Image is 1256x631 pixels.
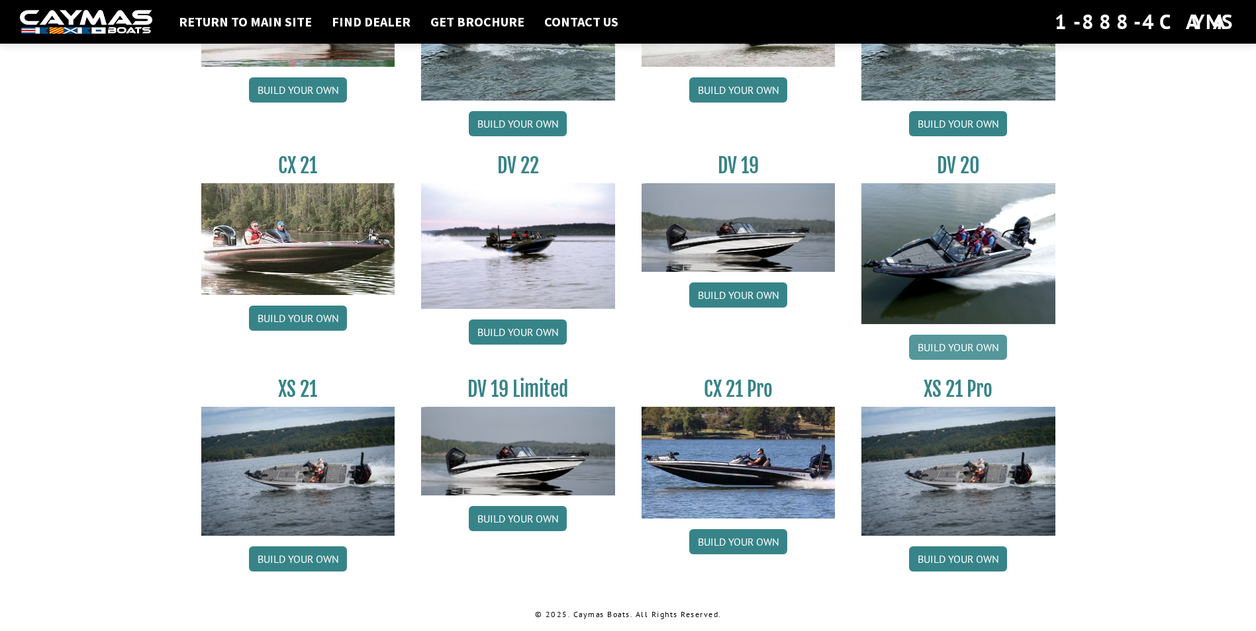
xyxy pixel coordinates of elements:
a: Build your own [689,77,787,103]
a: Build your own [469,319,567,345]
img: DV_20_from_website_for_caymas_connect.png [861,183,1055,324]
a: Get Brochure [424,13,531,30]
a: Build your own [909,111,1007,136]
h3: XS 21 Pro [861,377,1055,401]
img: DV22_original_motor_cropped_for_caymas_connect.jpg [421,183,615,309]
h3: DV 20 [861,153,1055,178]
a: Find Dealer [325,13,417,30]
p: © 2025. Caymas Boats. All Rights Reserved. [201,609,1055,620]
a: Build your own [249,77,347,103]
a: Build your own [909,546,1007,571]
a: Build your own [249,546,347,571]
a: Build your own [689,282,787,308]
a: Contact Us [538,13,625,30]
img: XS_21_thumbnail.jpg [201,407,395,536]
h3: CX 21 [201,153,395,178]
a: Build your own [469,111,567,136]
h3: CX 21 Pro [642,377,836,401]
a: Build your own [909,335,1007,360]
img: dv-19-ban_from_website_for_caymas_connect.png [421,407,615,495]
div: 1-888-4CAYMAS [1055,7,1236,36]
img: white-logo-c9c8dbefe5ff5ceceb0f0178aa75bf4bb51f6bca0971e226c86eb53dfe498488.png [20,10,152,34]
img: dv-19-ban_from_website_for_caymas_connect.png [642,183,836,272]
img: CX21_thumb.jpg [201,183,395,294]
img: CX-21Pro_thumbnail.jpg [642,407,836,518]
img: XS_21_thumbnail.jpg [861,407,1055,536]
h3: DV 22 [421,153,615,178]
h3: XS 21 [201,377,395,401]
a: Build your own [469,506,567,531]
h3: DV 19 [642,153,836,178]
a: Build your own [689,529,787,554]
a: Build your own [249,306,347,331]
h3: DV 19 Limited [421,377,615,401]
a: Return to main site [172,13,318,30]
